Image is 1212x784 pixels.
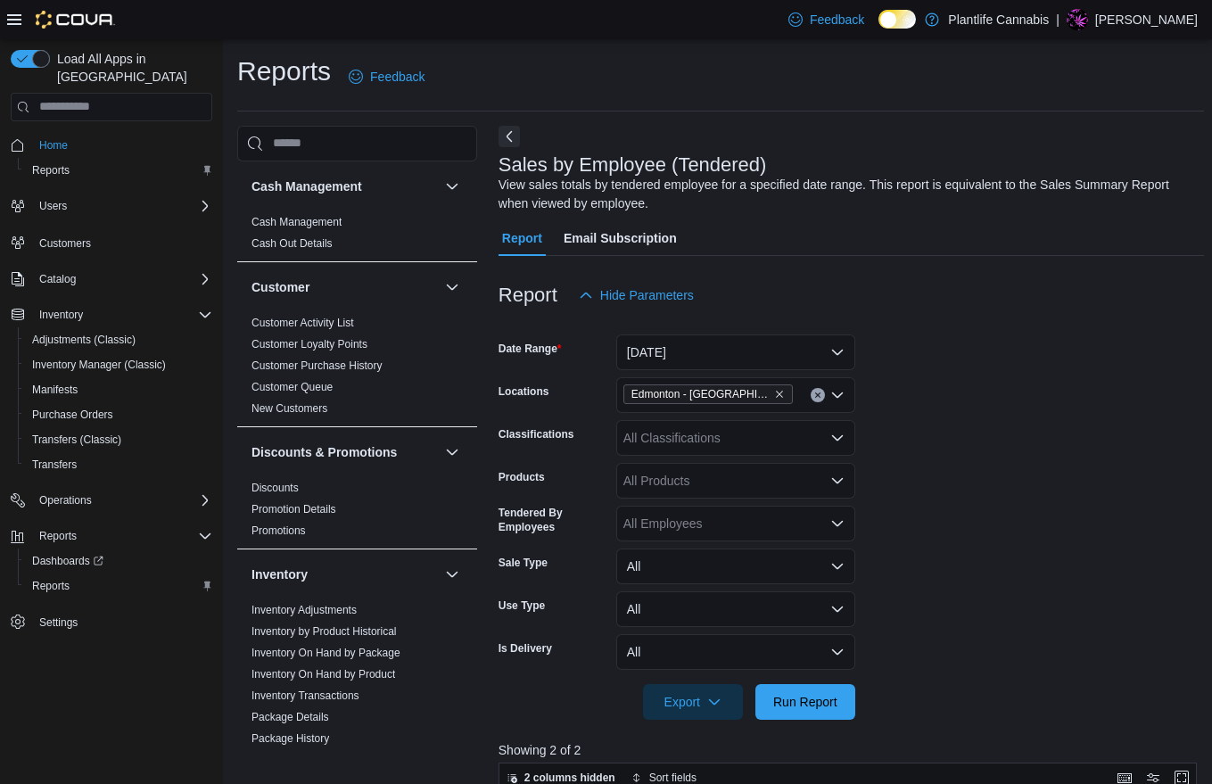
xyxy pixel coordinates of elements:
p: [PERSON_NAME] [1095,9,1198,30]
a: Manifests [25,379,85,400]
button: Discounts & Promotions [441,442,463,463]
button: Manifests [18,377,219,402]
button: Discounts & Promotions [251,443,438,461]
button: Settings [4,609,219,635]
button: Home [4,132,219,158]
h1: Reports [237,54,331,89]
span: Purchase Orders [32,408,113,422]
a: Customer Loyalty Points [251,338,367,351]
span: Transfers [32,458,77,472]
a: Package History [251,732,329,745]
span: Report [502,220,542,256]
span: Transfers (Classic) [32,433,121,447]
span: Inventory by Product Historical [251,624,397,639]
span: Home [39,138,68,153]
span: Inventory Adjustments [251,603,357,617]
span: Customers [32,231,212,253]
a: Inventory Manager (Classic) [25,354,173,375]
span: Manifests [32,383,78,397]
label: Sale Type [499,556,548,570]
span: Promotions [251,524,306,538]
div: Customer [237,312,477,426]
span: Edmonton - [GEOGRAPHIC_DATA] [631,385,771,403]
a: New Customers [251,402,327,415]
a: Cash Management [251,216,342,228]
span: Catalog [32,268,212,290]
button: Inventory [32,304,90,326]
a: Inventory by Product Historical [251,625,397,638]
span: Hide Parameters [600,286,694,304]
span: Inventory [32,304,212,326]
button: Customer [441,276,463,298]
div: Cash Management [237,211,477,261]
button: All [616,634,855,670]
button: Reports [18,574,219,598]
span: Inventory [39,308,83,322]
button: Catalog [4,267,219,292]
button: Export [643,684,743,720]
span: Purchase Orders [25,404,212,425]
p: Plantlife Cannabis [948,9,1049,30]
a: Reports [25,160,77,181]
span: Export [654,684,732,720]
span: Reports [25,575,212,597]
div: Discounts & Promotions [237,477,477,549]
a: Feedback [342,59,432,95]
span: Adjustments (Classic) [32,333,136,347]
div: View sales totals by tendered employee for a specified date range. This report is equivalent to t... [499,176,1195,213]
div: Anaka Sparrow [1067,9,1088,30]
span: Operations [39,493,92,508]
button: Open list of options [830,474,845,488]
h3: Report [499,285,557,306]
button: Users [4,194,219,219]
a: Transfers (Classic) [25,429,128,450]
span: Adjustments (Classic) [25,329,212,351]
button: Open list of options [830,431,845,445]
button: Inventory [251,565,438,583]
button: Clear input [811,388,825,402]
span: Manifests [25,379,212,400]
label: Products [499,470,545,484]
span: Transfers (Classic) [25,429,212,450]
a: Dashboards [18,549,219,574]
a: Home [32,135,75,156]
label: Use Type [499,598,545,613]
a: Cash Out Details [251,237,333,250]
span: Users [32,195,212,217]
span: Inventory On Hand by Product [251,667,395,681]
span: Dashboards [32,554,103,568]
span: Customer Activity List [251,316,354,330]
button: Customer [251,278,438,296]
span: Settings [39,615,78,630]
span: Inventory On Hand by Package [251,646,400,660]
button: All [616,591,855,627]
span: Promotion Details [251,502,336,516]
label: Classifications [499,427,574,442]
span: Inventory Manager (Classic) [32,358,166,372]
a: Adjustments (Classic) [25,329,143,351]
span: Customer Loyalty Points [251,337,367,351]
button: Open list of options [830,388,845,402]
button: Hide Parameters [572,277,701,313]
button: Inventory Manager (Classic) [18,352,219,377]
h3: Inventory [251,565,308,583]
span: Operations [32,490,212,511]
h3: Customer [251,278,309,296]
button: Catalog [32,268,83,290]
a: Transfers [25,454,84,475]
button: All [616,549,855,584]
button: Next [499,126,520,147]
p: | [1056,9,1059,30]
span: Cash Management [251,215,342,229]
button: Inventory [441,564,463,585]
span: Customer Purchase History [251,359,383,373]
a: Package Details [251,711,329,723]
span: Catalog [39,272,76,286]
span: Reports [32,579,70,593]
a: Inventory On Hand by Product [251,668,395,681]
a: Promotion Details [251,503,336,516]
span: Package Details [251,710,329,724]
span: Customers [39,236,91,251]
a: Purchase Orders [25,404,120,425]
